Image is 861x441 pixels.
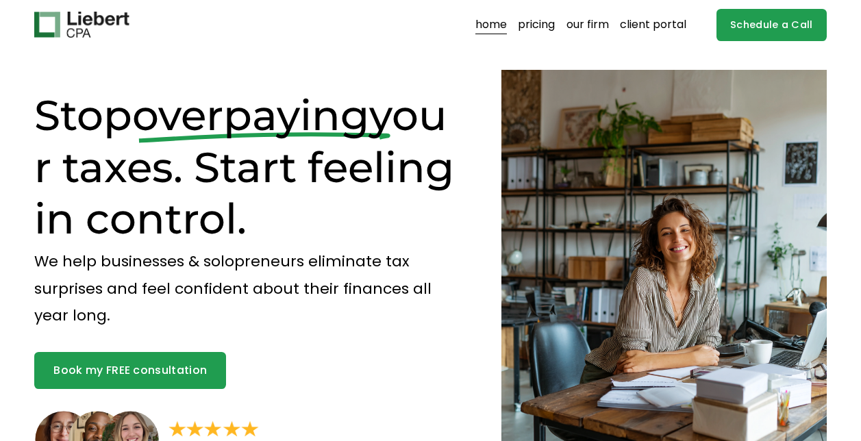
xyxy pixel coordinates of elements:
span: overpaying [132,90,369,140]
img: Liebert CPA [34,12,129,38]
a: home [475,14,507,36]
a: our firm [566,14,609,36]
a: pricing [518,14,555,36]
a: client portal [620,14,686,36]
a: Schedule a Call [716,9,827,41]
h1: Stop your taxes. Start feeling in control. [34,90,460,244]
a: Book my FREE consultation [34,352,226,389]
p: We help businesses & solopreneurs eliminate tax surprises and feel confident about their finances... [34,248,460,329]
